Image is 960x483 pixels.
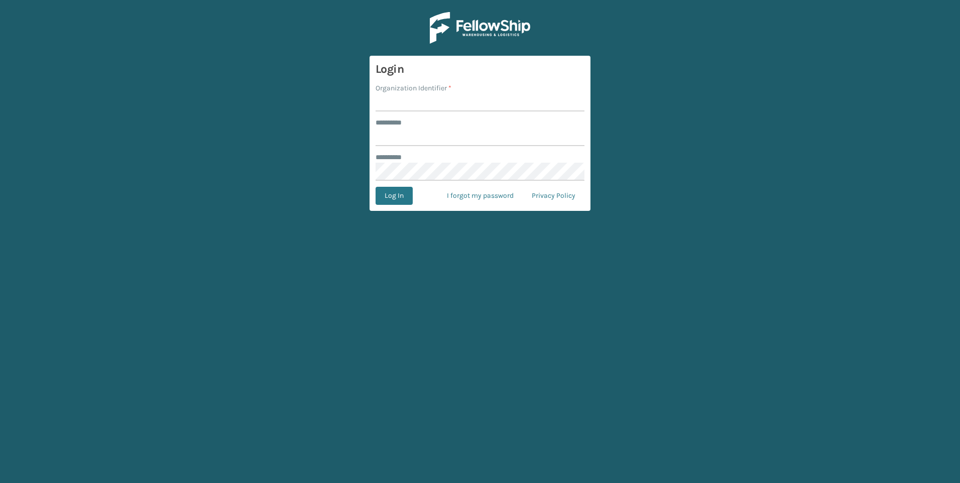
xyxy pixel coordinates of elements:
[523,187,584,205] a: Privacy Policy
[438,187,523,205] a: I forgot my password
[430,12,530,44] img: Logo
[376,62,584,77] h3: Login
[376,187,413,205] button: Log In
[376,83,451,93] label: Organization Identifier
